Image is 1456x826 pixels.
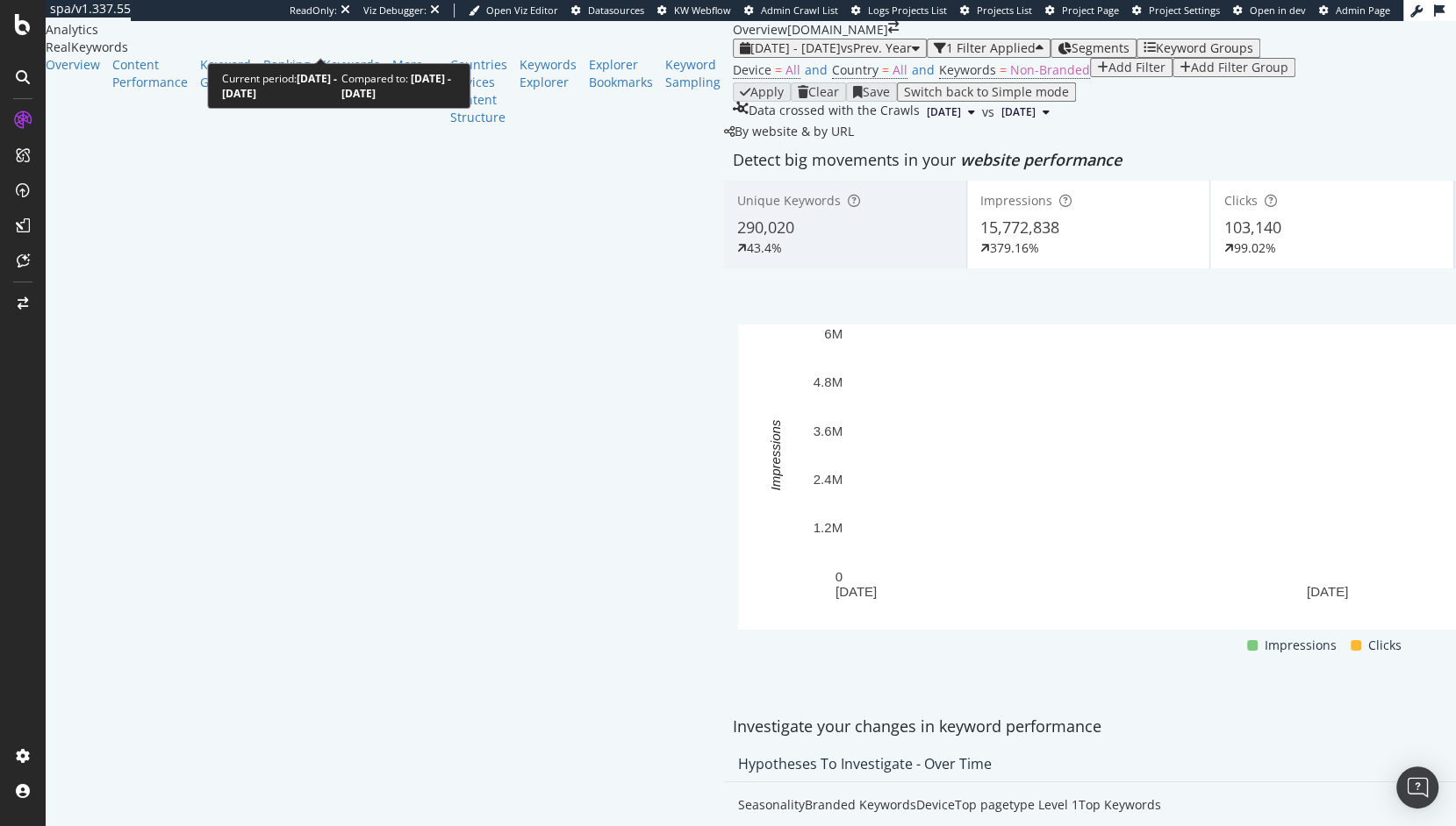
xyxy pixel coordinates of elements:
[787,21,888,39] div: [DOMAIN_NAME]
[960,4,1032,18] a: Projects List
[805,796,916,814] div: Branded Keywords
[657,4,731,18] a: KW Webflow
[990,239,1039,257] div: 379.16%
[1233,4,1306,18] a: Open in dev
[1001,104,1036,120] span: 2024 Oct. 30th
[927,104,961,120] span: 2025 Sep. 28th
[469,4,558,18] a: Open Viz Editor
[980,192,1052,209] span: Impressions
[589,56,653,91] a: Explorer Bookmarks
[486,4,558,17] span: Open Viz Editor
[750,85,784,99] div: Apply
[750,39,841,56] span: [DATE] - [DATE]
[450,56,507,74] a: Countries
[1250,4,1306,17] span: Open in dev
[1079,796,1161,814] div: Top Keywords
[450,74,507,91] div: Devices
[1108,61,1166,75] div: Add Filter
[222,71,341,101] div: Current period:
[1090,58,1173,77] button: Add Filter
[980,217,1059,238] span: 15,772,838
[785,61,800,78] span: All
[912,61,935,78] span: and
[775,61,782,78] span: =
[814,423,843,438] text: 3.6M
[994,102,1057,123] button: [DATE]
[814,374,843,389] text: 4.8M
[733,39,927,58] button: [DATE] - [DATE]vsPrev. Year
[46,39,733,56] div: RealKeywords
[863,85,890,99] div: Save
[955,796,1079,814] div: Top pagetype Level 1
[939,61,996,78] span: Keywords
[1132,4,1220,18] a: Project Settings
[1072,39,1130,56] span: Segments
[571,4,644,18] a: Datasources
[749,102,920,123] div: Data crossed with the Crawls
[112,56,188,91] a: Content Performance
[323,56,380,74] a: Keywords
[588,4,644,17] span: Datasources
[46,21,733,39] div: Analytics
[392,56,438,91] a: More Reports
[805,61,828,78] span: and
[882,61,889,78] span: =
[674,4,731,17] span: KW Webflow
[200,56,251,91] a: Keyword Groups
[768,419,783,490] text: Impressions
[1149,4,1220,17] span: Project Settings
[520,56,577,91] a: Keywords Explorer
[904,85,1069,99] div: Switch back to Simple mode
[1010,61,1090,78] span: Non-Branded
[733,82,791,102] button: Apply
[846,82,897,102] button: Save
[824,326,843,341] text: 6M
[791,82,846,102] button: Clear
[1051,39,1137,58] button: Segments
[1223,217,1280,238] span: 103,140
[733,61,771,78] span: Device
[982,103,994,121] span: vs
[1062,4,1119,17] span: Project Page
[735,123,854,139] span: By website & by URL
[814,520,843,535] text: 1.2M
[744,4,838,18] a: Admin Crawl List
[1307,584,1348,599] text: [DATE]
[1000,61,1007,78] span: =
[897,82,1076,102] button: Switch back to Simple mode
[737,192,841,209] span: Unique Keywords
[665,56,721,91] a: Keyword Sampling
[737,217,794,238] span: 290,020
[1233,239,1275,257] div: 99.02%
[733,21,787,39] div: Overview
[832,61,879,78] span: Country
[836,584,877,599] text: [DATE]
[450,91,507,109] a: Content
[747,239,782,257] div: 43.4%
[46,56,100,74] a: Overview
[836,569,843,584] text: 0
[341,71,451,101] b: [DATE] - [DATE]
[960,149,1122,170] span: website performance
[814,472,843,487] text: 2.4M
[724,123,854,140] div: legacy label
[1156,41,1253,55] div: Keyword Groups
[1319,4,1390,18] a: Admin Page
[946,41,1036,55] div: 1 Filter Applied
[1045,4,1119,18] a: Project Page
[1336,4,1390,17] span: Admin Page
[263,56,311,74] a: Ranking
[1191,61,1288,75] div: Add Filter Group
[977,4,1032,17] span: Projects List
[1396,766,1438,808] div: Open Intercom Messenger
[868,4,947,17] span: Logs Projects List
[1368,635,1402,656] span: Clicks
[450,109,507,126] div: Structure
